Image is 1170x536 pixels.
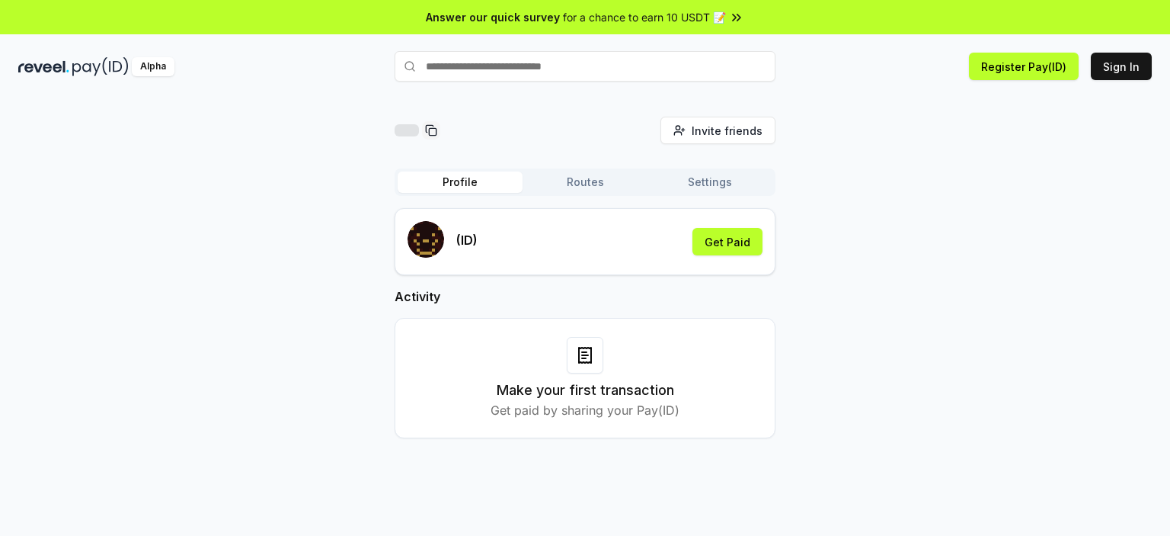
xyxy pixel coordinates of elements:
span: Answer our quick survey [426,9,560,25]
button: Routes [523,172,647,193]
img: reveel_dark [18,57,69,76]
button: Sign In [1091,53,1152,80]
div: Alpha [132,57,174,76]
button: Invite friends [660,117,775,144]
img: pay_id [72,57,129,76]
span: Invite friends [692,123,762,139]
button: Get Paid [692,228,762,255]
h3: Make your first transaction [497,380,674,401]
h2: Activity [395,287,775,306]
p: Get paid by sharing your Pay(ID) [491,401,679,419]
button: Register Pay(ID) [969,53,1079,80]
p: (ID) [456,231,478,249]
button: Settings [647,172,772,193]
button: Profile [398,172,523,193]
span: for a chance to earn 10 USDT 📝 [563,9,726,25]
